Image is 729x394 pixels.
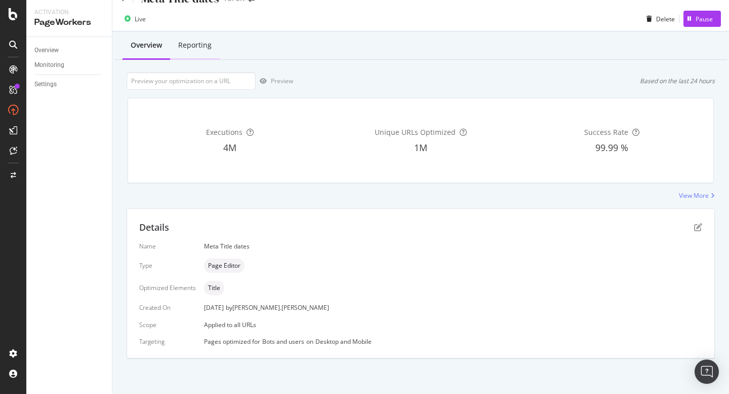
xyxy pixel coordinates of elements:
[315,337,372,346] div: Desktop and Mobile
[656,15,675,23] div: Delete
[34,79,105,90] a: Settings
[34,60,105,70] a: Monitoring
[584,127,628,137] span: Success Rate
[204,303,702,312] div: [DATE]
[135,15,146,23] div: Live
[131,40,162,50] div: Overview
[695,360,719,384] div: Open Intercom Messenger
[414,141,427,154] span: 1M
[139,320,196,329] div: Scope
[223,141,236,154] span: 4M
[127,72,256,90] input: Preview your optimization on a URL
[262,337,304,346] div: Bots and users
[679,191,715,200] a: View More
[34,17,104,28] div: PageWorkers
[271,77,293,85] div: Preview
[204,242,702,250] div: Meta Title dates
[139,221,169,234] div: Details
[696,15,713,23] div: Pause
[204,259,245,273] div: neutral label
[34,45,105,56] a: Overview
[139,303,196,312] div: Created On
[640,77,715,85] div: Based on the last 24 hours
[139,283,196,292] div: Optimized Elements
[139,242,702,346] div: Applied to all URLs
[683,11,721,27] button: Pause
[34,45,59,56] div: Overview
[204,337,702,346] div: Pages optimized for on
[208,263,240,269] span: Page Editor
[226,303,329,312] div: by [PERSON_NAME].[PERSON_NAME]
[34,60,64,70] div: Monitoring
[694,223,702,231] div: pen-to-square
[139,242,196,250] div: Name
[595,141,628,154] span: 99.99 %
[34,79,57,90] div: Settings
[256,73,293,89] button: Preview
[375,127,456,137] span: Unique URLs Optimized
[34,8,104,17] div: Activation
[139,337,196,346] div: Targeting
[178,40,212,50] div: Reporting
[679,191,709,200] div: View More
[204,281,224,295] div: neutral label
[139,261,196,270] div: Type
[208,285,220,291] span: Title
[206,127,242,137] span: Executions
[642,11,675,27] button: Delete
